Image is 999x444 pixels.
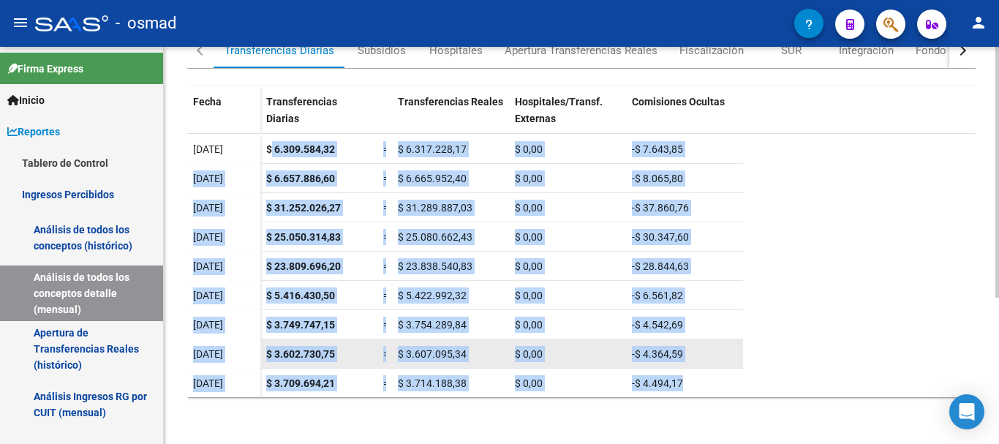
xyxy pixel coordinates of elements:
span: Transferencias Diarias [266,96,337,124]
span: -$ 28.844,63 [632,260,689,272]
span: $ 3.749.747,15 [266,319,335,331]
span: $ 0,00 [515,173,543,184]
span: -$ 4.494,17 [632,377,683,389]
span: = [383,348,389,360]
span: Hospitales/Transf. Externas [515,96,603,124]
mat-icon: menu [12,14,29,31]
div: Fiscalización [679,42,744,59]
span: $ 23.809.696,20 [266,260,341,272]
span: $ 31.289.887,03 [398,202,472,214]
span: [DATE] [193,290,223,301]
span: $ 3.754.289,84 [398,319,467,331]
mat-icon: person [970,14,987,31]
span: = [383,231,389,243]
span: $ 0,00 [515,348,543,360]
span: -$ 4.364,59 [632,348,683,360]
span: $ 0,00 [515,377,543,389]
span: -$ 37.860,76 [632,202,689,214]
span: Comisiones Ocultas [632,96,725,108]
span: $ 6.665.952,40 [398,173,467,184]
span: -$ 8.065,80 [632,173,683,184]
span: -$ 30.347,60 [632,231,689,243]
span: = [383,260,389,272]
span: Transferencias Reales [398,96,503,108]
div: SUR [781,42,802,59]
span: $ 0,00 [515,319,543,331]
span: [DATE] [193,377,223,389]
span: - osmad [116,7,176,39]
div: Transferencias Diarias [225,42,334,59]
span: [DATE] [193,143,223,155]
span: $ 0,00 [515,290,543,301]
span: $ 3.602.730,75 [266,348,335,360]
datatable-header-cell: Fecha [187,86,260,148]
span: Fecha [193,96,222,108]
span: [DATE] [193,202,223,214]
div: Apertura Transferencias Reales [505,42,657,59]
datatable-header-cell: Comisiones Ocultas [626,86,743,148]
span: $ 3.714.188,38 [398,377,467,389]
span: $ 25.050.314,83 [266,231,341,243]
span: [DATE] [193,231,223,243]
span: $ 31.252.026,27 [266,202,341,214]
span: Reportes [7,124,60,140]
span: Firma Express [7,61,83,77]
span: = [383,173,389,184]
span: $ 3.607.095,34 [398,348,467,360]
span: [DATE] [193,173,223,184]
span: -$ 6.561,82 [632,290,683,301]
span: $ 0,00 [515,143,543,155]
span: $ 0,00 [515,231,543,243]
span: = [383,202,389,214]
span: $ 5.422.992,32 [398,290,467,301]
span: -$ 7.643,85 [632,143,683,155]
span: $ 3.709.694,21 [266,377,335,389]
span: Inicio [7,92,45,108]
span: = [383,143,389,155]
span: = [383,319,389,331]
span: $ 0,00 [515,202,543,214]
span: $ 6.317.228,17 [398,143,467,155]
span: $ 0,00 [515,260,543,272]
span: -$ 4.542,69 [632,319,683,331]
datatable-header-cell: Hospitales/Transf. Externas [509,86,626,148]
div: Hospitales [429,42,483,59]
datatable-header-cell: Transferencias Diarias [260,86,377,148]
span: $ 23.838.540,83 [398,260,472,272]
span: $ 25.080.662,43 [398,231,472,243]
span: $ 5.416.430,50 [266,290,335,301]
div: Subsidios [358,42,406,59]
span: = [383,290,389,301]
div: Open Intercom Messenger [949,394,984,429]
span: [DATE] [193,348,223,360]
span: [DATE] [193,319,223,331]
span: = [383,377,389,389]
datatable-header-cell: Transferencias Reales [392,86,509,148]
span: $ 6.657.886,60 [266,173,335,184]
div: Integración [839,42,894,59]
span: [DATE] [193,260,223,272]
span: $ 6.309.584,32 [266,143,335,155]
